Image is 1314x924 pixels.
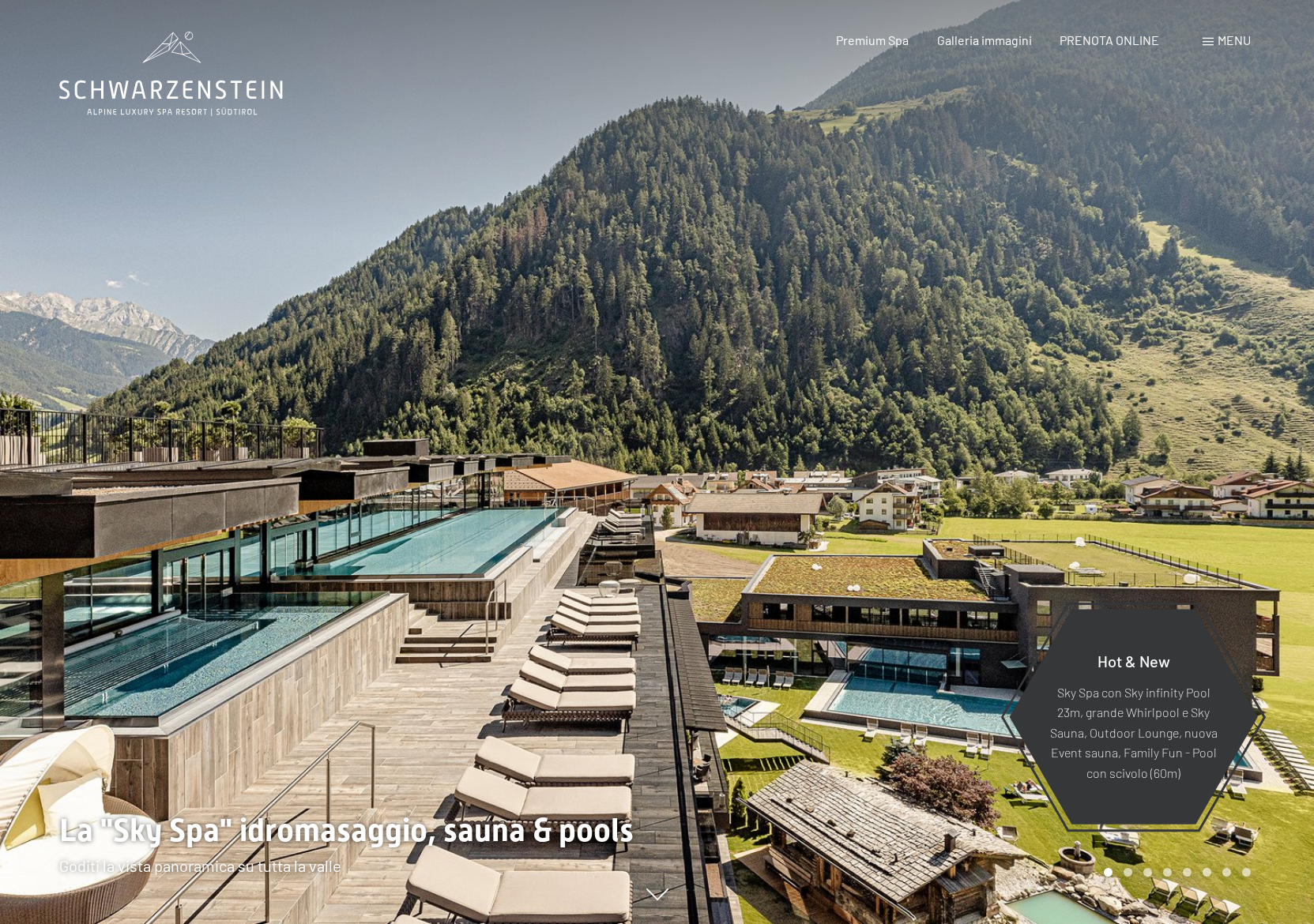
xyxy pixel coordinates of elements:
[1048,682,1219,783] p: Sky Spa con Sky infinity Pool 23m, grande Whirlpool e Sky Sauna, Outdoor Lounge, nuova Event saun...
[1098,651,1170,670] span: Hot & New
[1163,868,1172,877] div: Carousel Page 4
[1124,868,1132,877] div: Carousel Page 2
[1242,868,1251,877] div: Carousel Page 8
[1218,32,1251,47] span: Menu
[1143,868,1152,877] div: Carousel Page 3
[1060,32,1159,47] a: PRENOTA ONLINE
[1183,868,1192,877] div: Carousel Page 5
[1222,868,1231,877] div: Carousel Page 7
[1203,868,1211,877] div: Carousel Page 6
[1104,868,1113,877] div: Carousel Page 1 (Current Slide)
[836,32,909,47] a: Premium Spa
[1098,868,1251,877] div: Carousel Pagination
[937,32,1032,47] a: Galleria immagini
[1008,608,1259,825] a: Hot & New Sky Spa con Sky infinity Pool 23m, grande Whirlpool e Sky Sauna, Outdoor Lounge, nuova ...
